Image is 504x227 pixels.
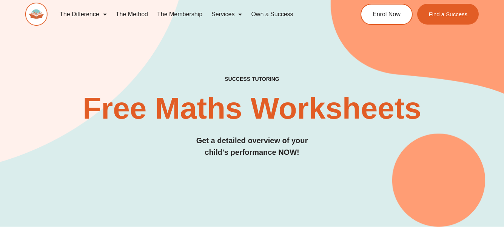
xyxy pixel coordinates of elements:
span: Find a Success [429,11,468,17]
a: Own a Success [247,6,297,23]
a: Find a Success [418,4,479,25]
h4: SUCCESS TUTORING​ [25,76,479,82]
h2: Free Maths Worksheets​ [25,93,479,124]
a: Enrol Now [361,4,413,25]
span: Enrol Now [373,11,401,17]
h3: Get a detailed overview of your child's performance NOW! [25,135,479,158]
a: The Membership [153,6,207,23]
a: The Difference [55,6,111,23]
a: Services [207,6,247,23]
a: The Method [111,6,153,23]
nav: Menu [55,6,334,23]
